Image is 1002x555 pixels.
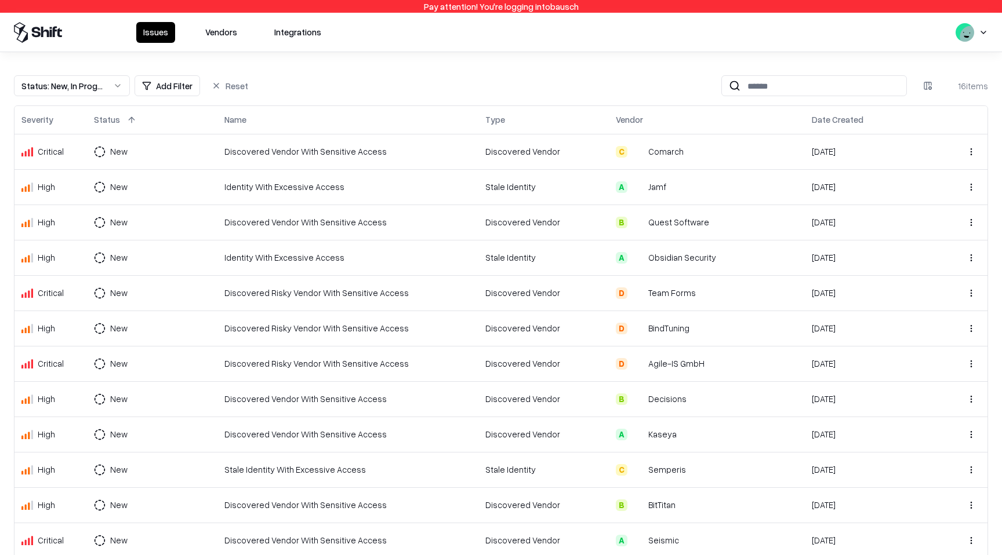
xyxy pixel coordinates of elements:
[648,287,696,299] div: Team Forms
[38,181,55,193] div: High
[485,393,602,405] div: Discovered Vendor
[110,499,128,511] div: New
[485,287,602,299] div: Discovered Vendor
[198,22,244,43] button: Vendors
[94,141,148,162] button: New
[632,217,644,228] img: Quest Software
[38,251,55,264] div: High
[94,353,148,374] button: New
[224,463,471,476] div: Stale Identity With Excessive Access
[224,428,471,440] div: Discovered Vendor With Sensitive Access
[485,216,602,228] div: Discovered Vendor
[616,393,627,405] div: B
[648,322,689,334] div: BindTuning
[648,251,716,264] div: Obsidian Security
[38,357,64,370] div: Critical
[616,358,627,370] div: D
[94,177,148,198] button: New
[224,534,471,546] div: Discovered Vendor With Sensitive Access
[632,499,644,511] img: BitTitan
[648,499,676,511] div: BitTitan
[485,145,602,158] div: Discovered Vendor
[812,181,928,193] div: [DATE]
[616,181,627,193] div: A
[485,499,602,511] div: Discovered Vendor
[485,357,602,370] div: Discovered Vendor
[616,146,627,158] div: C
[224,114,246,126] div: Name
[648,216,709,228] div: Quest Software
[224,357,471,370] div: Discovered Risky Vendor With Sensitive Access
[110,534,128,546] div: New
[110,145,128,158] div: New
[648,181,666,193] div: Jamf
[812,534,928,546] div: [DATE]
[648,534,679,546] div: Seismic
[632,358,644,370] img: Agile-IS GmbH
[616,323,627,334] div: D
[812,114,863,126] div: Date Created
[224,393,471,405] div: Discovered Vendor With Sensitive Access
[648,428,677,440] div: Kaseya
[632,464,644,476] img: Semperis
[38,463,55,476] div: High
[94,389,148,410] button: New
[632,287,644,299] img: Team Forms
[94,283,148,304] button: New
[485,534,602,546] div: Discovered Vendor
[616,464,627,476] div: C
[110,322,128,334] div: New
[38,145,64,158] div: Critical
[21,114,53,126] div: Severity
[224,499,471,511] div: Discovered Vendor With Sensitive Access
[38,287,64,299] div: Critical
[485,251,602,264] div: Stale Identity
[616,499,627,511] div: B
[632,146,644,158] img: Comarch
[812,216,928,228] div: [DATE]
[94,318,148,339] button: New
[812,393,928,405] div: [DATE]
[632,393,644,405] img: Decisions
[94,247,148,268] button: New
[224,287,471,299] div: Discovered Risky Vendor With Sensitive Access
[485,463,602,476] div: Stale Identity
[485,428,602,440] div: Discovered Vendor
[616,252,627,264] div: A
[38,499,55,511] div: High
[485,181,602,193] div: Stale Identity
[648,357,705,370] div: Agile-IS GmbH
[224,322,471,334] div: Discovered Risky Vendor With Sensitive Access
[224,251,471,264] div: Identity With Excessive Access
[485,114,505,126] div: Type
[224,145,471,158] div: Discovered Vendor With Sensitive Access
[136,22,175,43] button: Issues
[110,428,128,440] div: New
[110,357,128,370] div: New
[616,287,627,299] div: D
[632,535,644,546] img: Seismic
[38,393,55,405] div: High
[812,251,928,264] div: [DATE]
[21,80,104,92] div: Status : New, In Progress
[616,217,627,228] div: B
[110,181,128,193] div: New
[632,181,644,193] img: Jamf
[110,251,128,264] div: New
[38,322,55,334] div: High
[812,145,928,158] div: [DATE]
[616,429,627,440] div: A
[485,322,602,334] div: Discovered Vendor
[94,495,148,516] button: New
[812,322,928,334] div: [DATE]
[942,80,988,92] div: 16 items
[812,463,928,476] div: [DATE]
[110,287,128,299] div: New
[812,428,928,440] div: [DATE]
[38,534,64,546] div: Critical
[632,323,644,334] img: BindTuning
[224,216,471,228] div: Discovered Vendor With Sensitive Access
[812,499,928,511] div: [DATE]
[110,216,128,228] div: New
[94,530,148,551] button: New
